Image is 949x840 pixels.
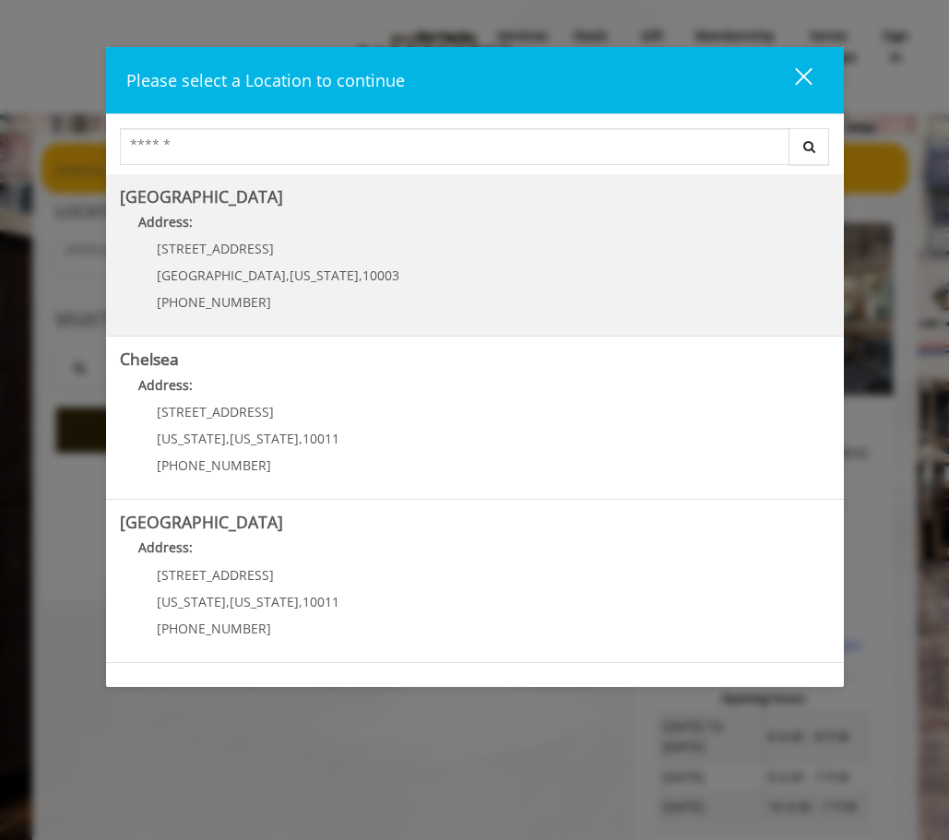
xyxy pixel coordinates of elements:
[230,430,299,447] span: [US_STATE]
[138,538,193,556] b: Address:
[302,593,339,610] span: 10011
[120,185,283,207] b: [GEOGRAPHIC_DATA]
[157,593,226,610] span: [US_STATE]
[799,140,820,153] i: Search button
[157,293,271,311] span: [PHONE_NUMBER]
[226,430,230,447] span: ,
[157,566,274,584] span: [STREET_ADDRESS]
[138,213,193,231] b: Address:
[286,266,290,284] span: ,
[230,593,299,610] span: [US_STATE]
[120,128,830,174] div: Center Select
[761,61,824,99] button: close dialog
[126,69,405,91] span: Please select a Location to continue
[362,266,399,284] span: 10003
[120,128,789,165] input: Search Center
[138,376,193,394] b: Address:
[290,266,359,284] span: [US_STATE]
[302,430,339,447] span: 10011
[299,593,302,610] span: ,
[774,66,811,94] div: close dialog
[157,266,286,284] span: [GEOGRAPHIC_DATA]
[157,240,274,257] span: [STREET_ADDRESS]
[157,403,274,420] span: [STREET_ADDRESS]
[359,266,362,284] span: ,
[157,620,271,637] span: [PHONE_NUMBER]
[120,348,179,370] b: Chelsea
[120,674,177,696] b: Flatiron
[157,430,226,447] span: [US_STATE]
[226,593,230,610] span: ,
[157,456,271,474] span: [PHONE_NUMBER]
[299,430,302,447] span: ,
[120,511,283,533] b: [GEOGRAPHIC_DATA]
